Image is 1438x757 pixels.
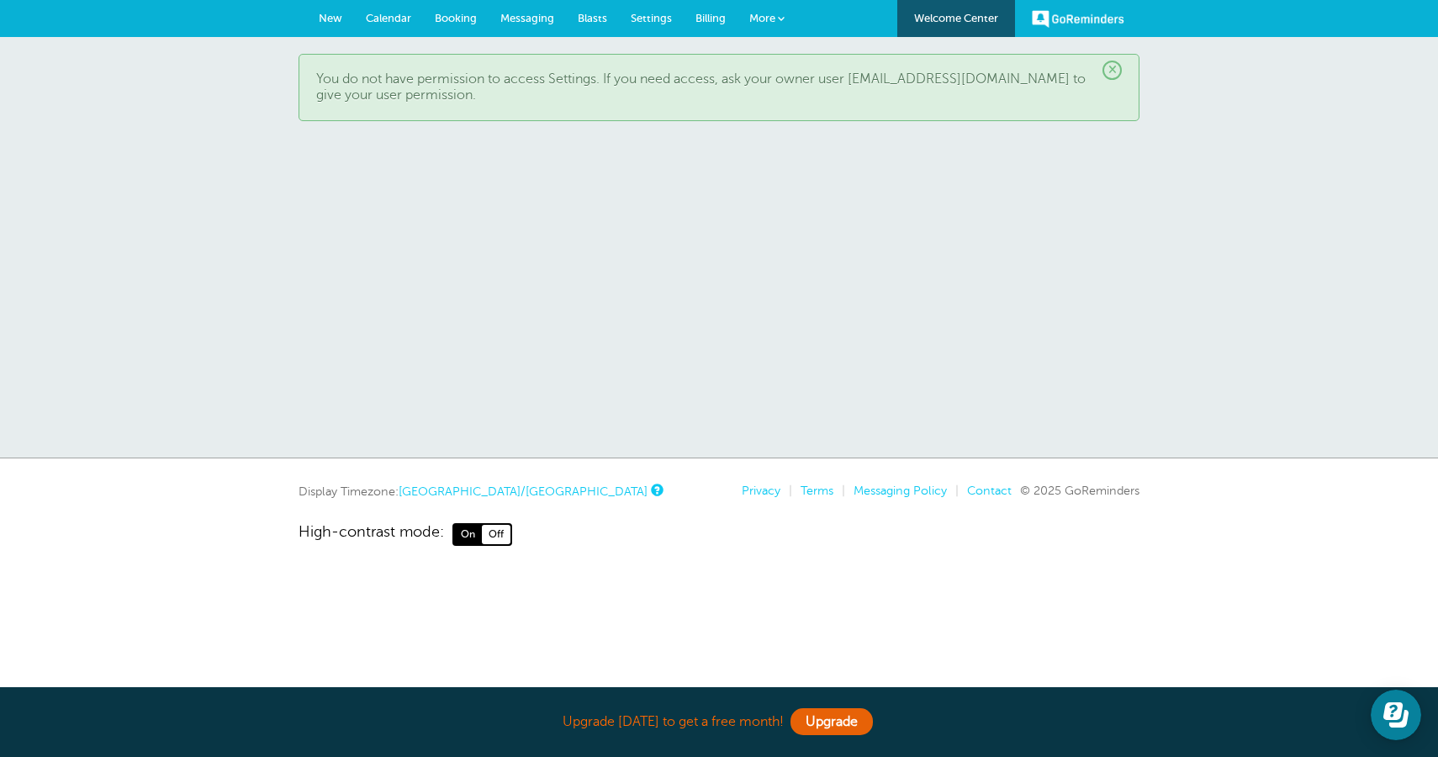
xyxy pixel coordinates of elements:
[1020,484,1139,497] span: © 2025 GoReminders
[651,484,661,495] a: This is the timezone being used to display dates and times to you on this device. Click the timez...
[695,12,726,24] span: Billing
[399,484,648,498] a: [GEOGRAPHIC_DATA]/[GEOGRAPHIC_DATA]
[299,523,1139,545] a: High-contrast mode: On Off
[299,523,444,545] span: High-contrast mode:
[833,484,845,498] li: |
[482,525,510,543] span: Off
[1102,61,1122,80] span: ×
[749,12,775,24] span: More
[1371,690,1421,740] iframe: Resource center
[500,12,554,24] span: Messaging
[967,484,1012,497] a: Contact
[801,484,833,497] a: Terms
[316,71,1122,103] p: You do not have permission to access Settings. If you need access, ask your owner user [EMAIL_ADD...
[299,484,661,499] div: Display Timezone:
[299,704,1139,740] div: Upgrade [DATE] to get a free month!
[790,708,873,735] a: Upgrade
[319,12,342,24] span: New
[742,484,780,497] a: Privacy
[780,484,792,498] li: |
[947,484,959,498] li: |
[435,12,477,24] span: Booking
[631,12,672,24] span: Settings
[578,12,607,24] span: Blasts
[854,484,947,497] a: Messaging Policy
[454,525,482,543] span: On
[366,12,411,24] span: Calendar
